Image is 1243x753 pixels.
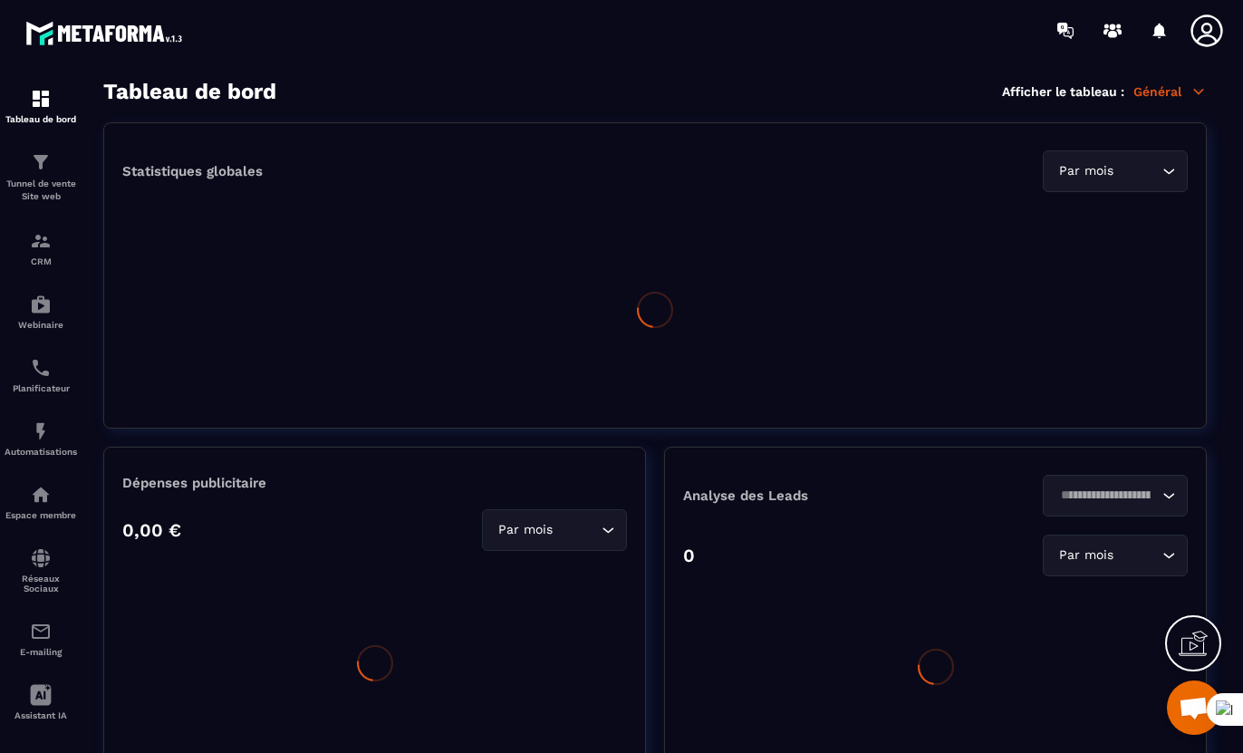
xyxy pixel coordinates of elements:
img: formation [30,88,52,110]
a: Assistant IA [5,671,77,734]
p: Réseaux Sociaux [5,574,77,594]
p: Assistant IA [5,710,77,720]
h3: Tableau de bord [103,79,276,104]
a: formationformationCRM [5,217,77,280]
a: emailemailE-mailing [5,607,77,671]
div: Search for option [1043,150,1188,192]
p: Automatisations [5,447,77,457]
p: E-mailing [5,647,77,657]
div: Search for option [482,509,627,551]
p: Webinaire [5,320,77,330]
p: Tunnel de vente Site web [5,178,77,203]
p: Planificateur [5,383,77,393]
img: automations [30,294,52,315]
img: automations [30,484,52,506]
img: logo [25,16,188,50]
input: Search for option [1055,486,1158,506]
div: Search for option [1043,475,1188,516]
img: social-network [30,547,52,569]
a: automationsautomationsWebinaire [5,280,77,343]
a: automationsautomationsEspace membre [5,470,77,534]
a: formationformationTableau de bord [5,74,77,138]
p: 0,00 € [122,519,181,541]
a: schedulerschedulerPlanificateur [5,343,77,407]
span: Par mois [1055,161,1117,181]
input: Search for option [556,520,597,540]
p: Tableau de bord [5,114,77,124]
a: social-networksocial-networkRéseaux Sociaux [5,534,77,607]
a: automationsautomationsAutomatisations [5,407,77,470]
p: 0 [683,545,695,566]
input: Search for option [1117,161,1158,181]
img: formation [30,230,52,252]
p: Espace membre [5,510,77,520]
div: Search for option [1043,535,1188,576]
img: scheduler [30,357,52,379]
p: CRM [5,256,77,266]
input: Search for option [1117,545,1158,565]
p: Analyse des Leads [683,488,936,504]
span: Par mois [494,520,556,540]
img: automations [30,420,52,442]
p: Afficher le tableau : [1002,84,1124,99]
span: Par mois [1055,545,1117,565]
a: formationformationTunnel de vente Site web [5,138,77,217]
p: Dépenses publicitaire [122,475,627,491]
p: Statistiques globales [122,163,263,179]
div: Mở cuộc trò chuyện [1167,681,1221,735]
img: email [30,621,52,642]
img: formation [30,151,52,173]
p: Général [1133,83,1207,100]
